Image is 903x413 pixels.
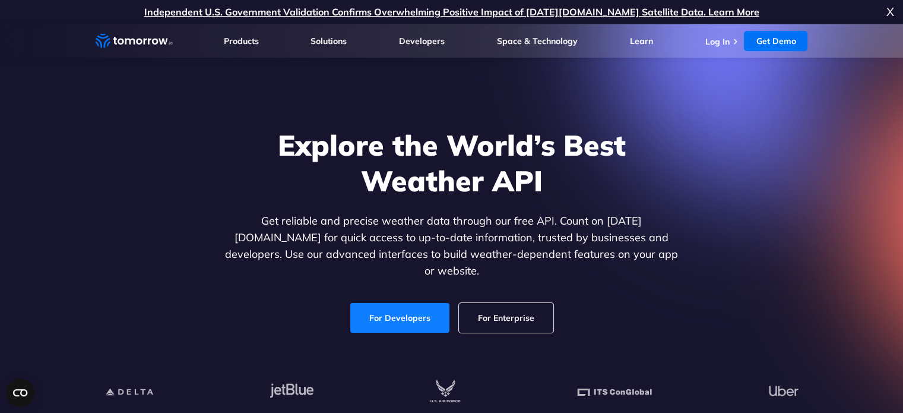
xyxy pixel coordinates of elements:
a: Space & Technology [497,36,578,46]
a: Log In [705,36,729,47]
a: Solutions [310,36,347,46]
h1: Explore the World’s Best Weather API [223,127,681,198]
a: Independent U.S. Government Validation Confirms Overwhelming Positive Impact of [DATE][DOMAIN_NAM... [144,6,759,18]
p: Get reliable and precise weather data through our free API. Count on [DATE][DOMAIN_NAME] for quic... [223,213,681,279]
a: For Developers [350,303,449,333]
a: Developers [399,36,445,46]
a: For Enterprise [459,303,553,333]
a: Home link [96,32,173,50]
a: Products [224,36,259,46]
a: Learn [630,36,653,46]
a: Get Demo [744,31,807,51]
button: Open CMP widget [6,379,34,407]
